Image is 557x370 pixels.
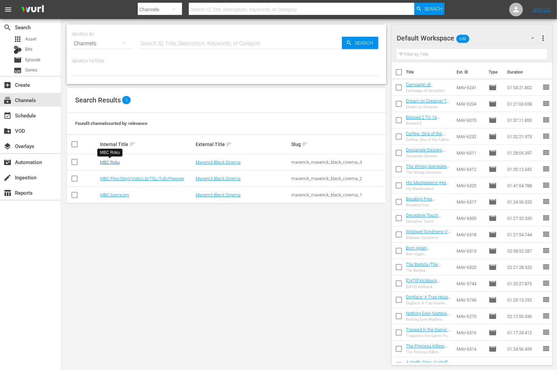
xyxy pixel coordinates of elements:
span: Episode [489,296,497,304]
th: Title [406,63,453,82]
a: Born Again [PERSON_NAME] (Born Again Baddie #Roku) [406,245,450,261]
span: VOD [3,127,12,135]
td: 02:12:56.336 [505,308,542,324]
a: Desperate Desires (Desperate Desires #Roku) [406,147,445,163]
span: sort [302,141,308,147]
th: Duration [503,63,544,82]
span: reorder [542,344,550,353]
span: Episode [489,83,497,92]
div: Born Again [PERSON_NAME] [406,252,451,256]
span: reorder [542,214,550,222]
span: Episode [489,328,497,337]
span: Series [14,66,22,75]
a: Campaign of Deception TV-14 (Campaign of Deception TV-14 #Roku (VARIANT)) [406,82,441,108]
span: Search Results [75,96,121,104]
td: 01:41:04.788 [505,177,542,194]
td: MAV-6325 [454,177,486,194]
td: MAV-6232 [454,128,486,145]
a: The Wrong Someone (The Wrong Someone #Roku) [406,164,449,179]
div: Default Workspace [397,29,541,48]
div: maverick_maverick_black_cinema_3 [291,160,385,165]
td: MAV-6314 [454,341,486,357]
span: Found 3 channels sorted by: relevance [75,121,147,126]
td: 01:35:12.042 [505,161,542,177]
a: Nothing Even Matters TV-14 (Nothing Even Matters TV-14 #Roku (VARIANT)) [406,311,450,331]
span: Series [25,67,37,74]
span: Search [424,3,442,15]
p: Search Filters: [72,59,381,64]
div: Dogface: A Trap House Horror [406,301,451,305]
span: Create [3,81,12,89]
span: reorder [542,99,550,108]
span: reorder [542,148,550,157]
span: reorder [542,181,550,189]
div: maverick_maverick_black_cinema_1 [291,192,385,197]
a: Maverick Black Cinema [196,160,241,165]
th: Ext. ID [453,63,485,82]
div: Slug [291,140,385,148]
a: MBC Samsung [100,192,129,197]
span: more_vert [539,34,547,42]
button: Search [342,37,378,49]
span: Episode [489,214,497,222]
span: Episode [489,247,497,255]
td: MAV-6313 [454,243,486,259]
span: 3 [122,96,131,104]
div: The Wrong Someone [406,170,451,175]
div: Internal Title [100,140,194,148]
td: MAV-6270 [454,308,486,324]
span: Asset [25,36,36,43]
a: The Barista (The Barista #Roku) [406,262,441,272]
a: Bruised 2 TV-14 (Bruised 2 TV-14 #Roku (VARIANT)) [406,115,441,130]
span: Episode [489,230,497,239]
a: Breaking Free (Breaking Free #Roku) [406,196,448,207]
span: reorder [542,312,550,320]
td: MAV-6311 [454,145,486,161]
div: The Barista [406,268,451,273]
span: Episode [14,56,22,64]
span: reorder [542,295,550,304]
div: His Masterpiece [406,187,451,191]
span: Episode [489,132,497,141]
td: MAV-5743 [454,275,486,292]
div: [DATE] Kickback [406,285,451,289]
span: Episode [489,198,497,206]
div: Widower Syndrome [406,236,451,240]
a: Curfew: Sins of the Father TV-14 (Curfew: Sins of the Father TV-14 #Roku (VARIANT)) [406,131,448,151]
td: 02:21:28.320 [505,259,542,275]
a: Dogface: A Trap House Horror #Roku [406,294,451,305]
a: Trapped in the Game: Fool Me Once (Trapped in the Game: Fool Me Once #Roku (VARIANT)) [406,327,451,353]
span: Episode [489,279,497,288]
span: Schedule [3,112,12,120]
td: MAV-6312 [454,161,486,177]
a: Sign Out [533,7,551,12]
span: Episode [489,345,497,353]
td: 02:58:52.287 [505,243,542,259]
div: Campaign of Deception [406,89,451,93]
span: reorder [542,246,550,255]
span: reorder [542,116,550,124]
span: reorder [542,132,550,140]
a: MBC Plex/Sling/Vizio/LG/TCL/Tubi/Freevee [100,176,184,181]
td: 01:27:32.330 [505,210,542,226]
img: ans4CAIJ8jUAAAAAAAAAAAAAAAAAAAAAAAAgQb4GAAAAAAAAAAAAAAAAAAAAAAAAJMjXAAAAAAAAAAAAAAAAAAAAAAAAgAT5G... [16,2,49,18]
div: Bits [14,46,22,54]
td: 01:37:11.850 [505,112,542,128]
span: Bits [25,46,33,53]
span: 648 [457,32,470,46]
a: His Masterpiece (His Masterpiece #Roku) [406,180,449,190]
span: Episode [489,312,497,320]
span: Search [352,37,378,49]
div: Nothing Even Matters [406,317,451,322]
div: Channels [72,34,132,53]
div: maverick_maverick_black_cinema_2 [291,176,385,181]
td: MAV-6204 [454,96,486,112]
span: sort [226,141,232,147]
td: 01:32:21.973 [505,128,542,145]
td: MAV-6317 [454,194,486,210]
td: 01:24:56.320 [505,194,542,210]
span: reorder [542,197,550,206]
span: Episode [489,361,497,369]
td: MAV-5745 [454,292,486,308]
span: menu [4,5,12,14]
